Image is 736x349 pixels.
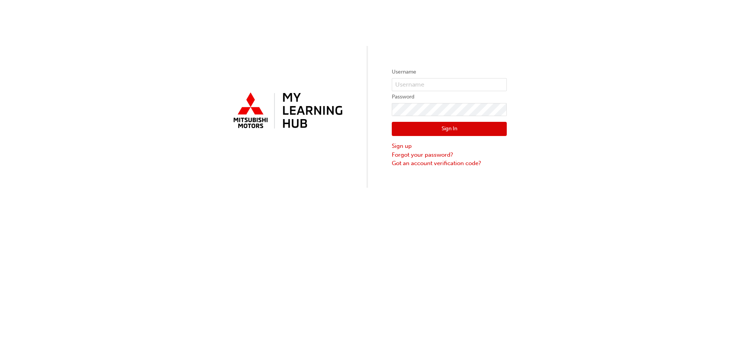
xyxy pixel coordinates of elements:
input: Username [392,78,507,91]
label: Username [392,67,507,77]
a: Forgot your password? [392,151,507,159]
button: Sign In [392,122,507,136]
a: Sign up [392,142,507,151]
img: mmal [229,89,344,133]
a: Got an account verification code? [392,159,507,168]
label: Password [392,92,507,102]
